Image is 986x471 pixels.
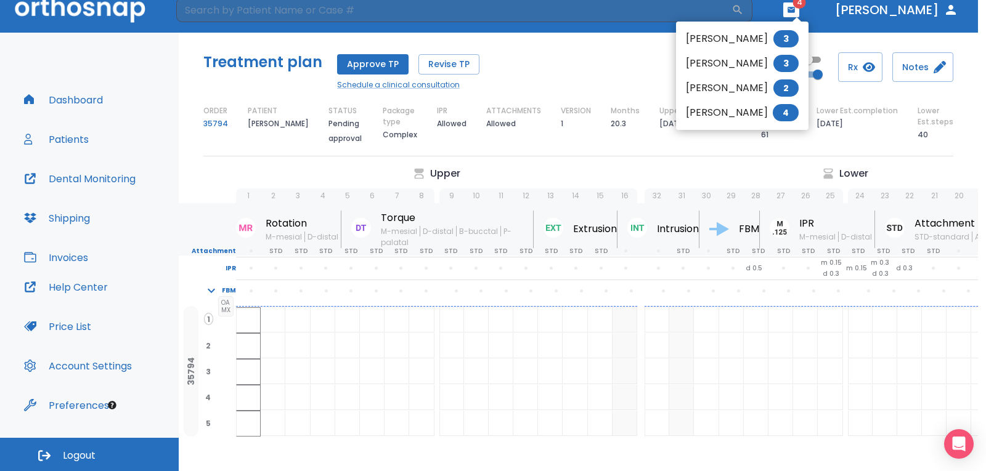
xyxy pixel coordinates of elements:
[773,30,799,47] span: 3
[676,76,809,100] li: [PERSON_NAME]
[944,429,974,459] div: Open Intercom Messenger
[773,55,799,72] span: 3
[676,51,809,76] li: [PERSON_NAME]
[773,104,799,121] span: 4
[676,26,809,51] li: [PERSON_NAME]
[773,79,799,97] span: 2
[676,100,809,125] li: [PERSON_NAME]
